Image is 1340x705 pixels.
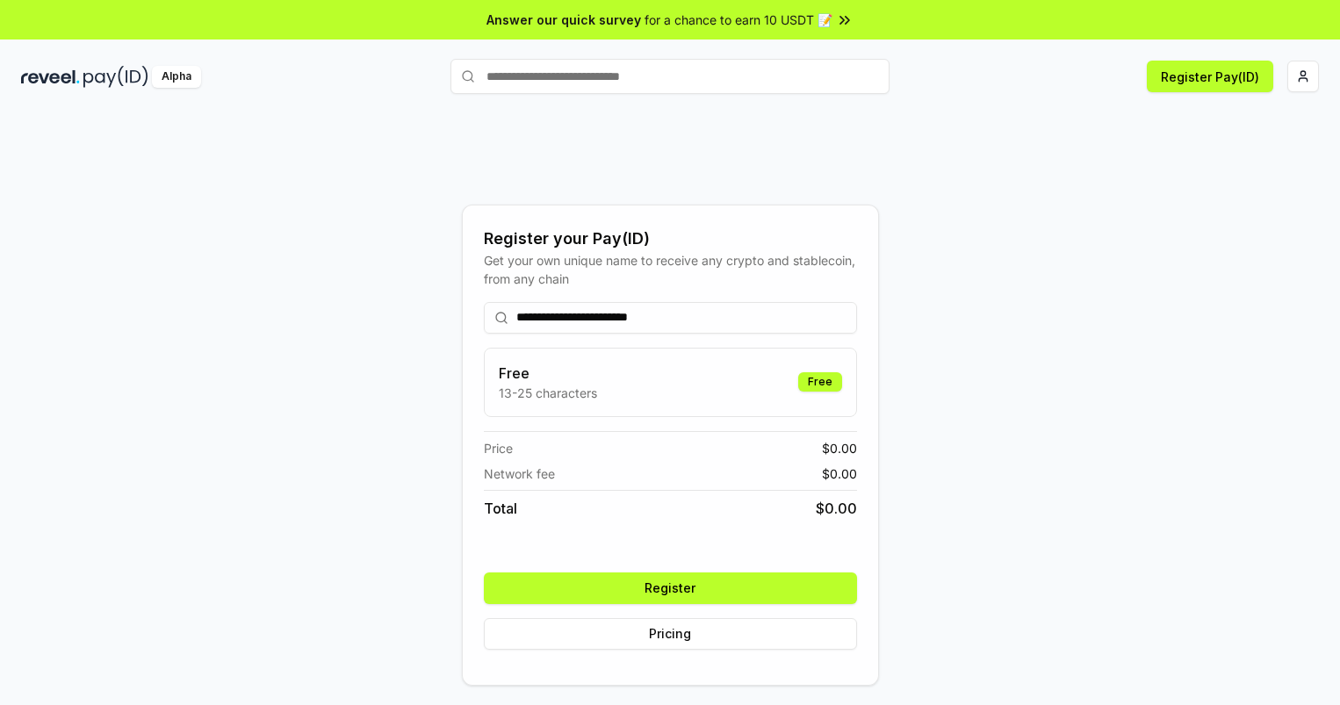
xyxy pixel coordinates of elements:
[484,251,857,288] div: Get your own unique name to receive any crypto and stablecoin, from any chain
[484,572,857,604] button: Register
[484,439,513,457] span: Price
[486,11,641,29] span: Answer our quick survey
[484,464,555,483] span: Network fee
[645,11,832,29] span: for a chance to earn 10 USDT 📝
[499,384,597,402] p: 13-25 characters
[152,66,201,88] div: Alpha
[83,66,148,88] img: pay_id
[484,618,857,650] button: Pricing
[822,439,857,457] span: $ 0.00
[822,464,857,483] span: $ 0.00
[816,498,857,519] span: $ 0.00
[499,363,597,384] h3: Free
[21,66,80,88] img: reveel_dark
[484,227,857,251] div: Register your Pay(ID)
[484,498,517,519] span: Total
[798,372,842,392] div: Free
[1147,61,1273,92] button: Register Pay(ID)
